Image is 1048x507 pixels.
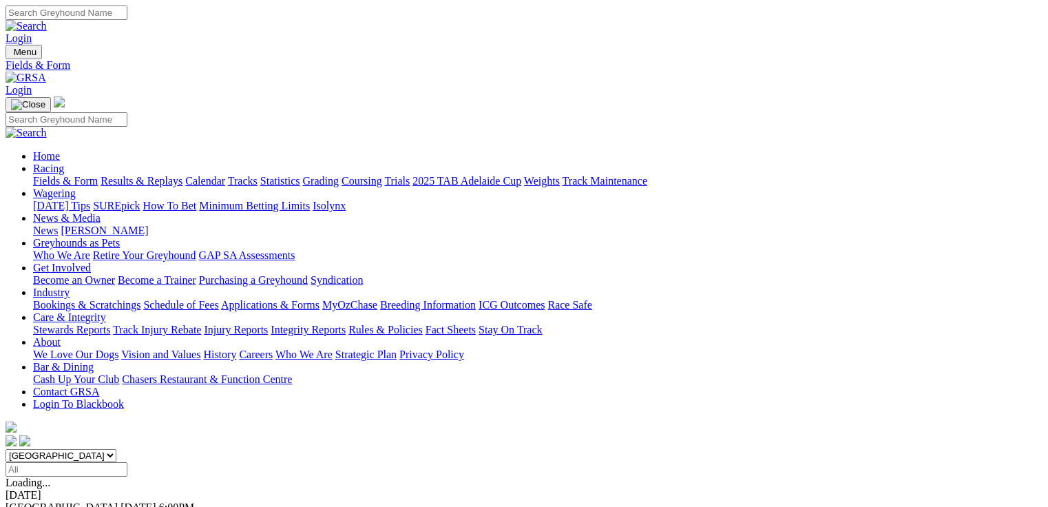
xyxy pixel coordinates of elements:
[6,84,32,96] a: Login
[275,349,333,360] a: Who We Are
[33,311,106,323] a: Care & Integrity
[260,175,300,187] a: Statistics
[6,59,1042,72] a: Fields & Form
[33,200,1042,212] div: Wagering
[412,175,521,187] a: 2025 TAB Adelaide Cup
[348,324,423,335] a: Rules & Policies
[33,225,58,236] a: News
[143,299,218,311] a: Schedule of Fees
[19,435,30,446] img: twitter.svg
[33,225,1042,237] div: News & Media
[33,237,120,249] a: Greyhounds as Pets
[6,435,17,446] img: facebook.svg
[228,175,258,187] a: Tracks
[303,175,339,187] a: Grading
[33,324,110,335] a: Stewards Reports
[33,175,98,187] a: Fields & Form
[313,200,346,211] a: Isolynx
[93,249,196,261] a: Retire Your Greyhound
[199,200,310,211] a: Minimum Betting Limits
[11,99,45,110] img: Close
[33,299,140,311] a: Bookings & Scratchings
[33,398,124,410] a: Login To Blackbook
[61,225,148,236] a: [PERSON_NAME]
[33,150,60,162] a: Home
[93,200,140,211] a: SUREpick
[6,45,42,59] button: Toggle navigation
[203,349,236,360] a: History
[6,6,127,20] input: Search
[33,287,70,298] a: Industry
[33,386,99,397] a: Contact GRSA
[14,47,36,57] span: Menu
[122,373,292,385] a: Chasers Restaurant & Function Centre
[547,299,591,311] a: Race Safe
[101,175,182,187] a: Results & Replays
[33,336,61,348] a: About
[33,299,1042,311] div: Industry
[33,361,94,373] a: Bar & Dining
[221,299,319,311] a: Applications & Forms
[384,175,410,187] a: Trials
[54,96,65,107] img: logo-grsa-white.png
[33,249,90,261] a: Who We Are
[6,127,47,139] img: Search
[524,175,560,187] a: Weights
[143,200,197,211] a: How To Bet
[33,212,101,224] a: News & Media
[33,274,1042,287] div: Get Involved
[6,72,46,84] img: GRSA
[6,97,51,112] button: Toggle navigation
[33,200,90,211] a: [DATE] Tips
[342,175,382,187] a: Coursing
[271,324,346,335] a: Integrity Reports
[6,32,32,44] a: Login
[33,262,91,273] a: Get Involved
[199,274,308,286] a: Purchasing a Greyhound
[6,422,17,433] img: logo-grsa-white.png
[33,187,76,199] a: Wagering
[322,299,377,311] a: MyOzChase
[239,349,273,360] a: Careers
[113,324,201,335] a: Track Injury Rebate
[33,373,1042,386] div: Bar & Dining
[33,349,118,360] a: We Love Our Dogs
[563,175,647,187] a: Track Maintenance
[33,163,64,174] a: Racing
[380,299,476,311] a: Breeding Information
[118,274,196,286] a: Become a Trainer
[33,175,1042,187] div: Racing
[199,249,295,261] a: GAP SA Assessments
[6,112,127,127] input: Search
[399,349,464,360] a: Privacy Policy
[33,249,1042,262] div: Greyhounds as Pets
[6,20,47,32] img: Search
[426,324,476,335] a: Fact Sheets
[6,477,50,488] span: Loading...
[311,274,363,286] a: Syndication
[6,489,1042,501] div: [DATE]
[33,373,119,385] a: Cash Up Your Club
[204,324,268,335] a: Injury Reports
[6,462,127,477] input: Select date
[33,324,1042,336] div: Care & Integrity
[479,324,542,335] a: Stay On Track
[335,349,397,360] a: Strategic Plan
[121,349,200,360] a: Vision and Values
[185,175,225,187] a: Calendar
[33,349,1042,361] div: About
[33,274,115,286] a: Become an Owner
[479,299,545,311] a: ICG Outcomes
